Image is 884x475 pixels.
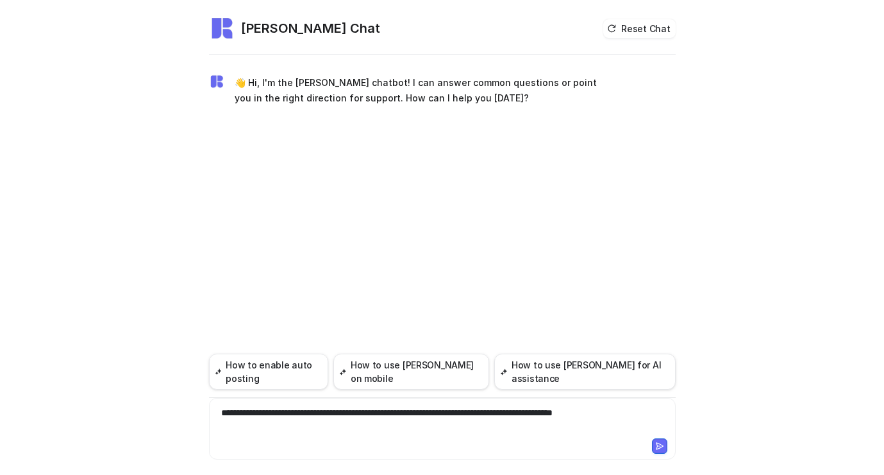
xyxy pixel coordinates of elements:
button: How to use [PERSON_NAME] for AI assistance [494,354,675,390]
button: Reset Chat [603,19,675,38]
img: Widget [209,15,235,41]
p: 👋 Hi, I'm the [PERSON_NAME] chatbot! I can answer common questions or point you in the right dire... [235,75,610,106]
button: How to enable auto posting [209,354,329,390]
img: Widget [209,74,224,89]
button: How to use [PERSON_NAME] on mobile [333,354,489,390]
h2: [PERSON_NAME] Chat [241,19,380,37]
